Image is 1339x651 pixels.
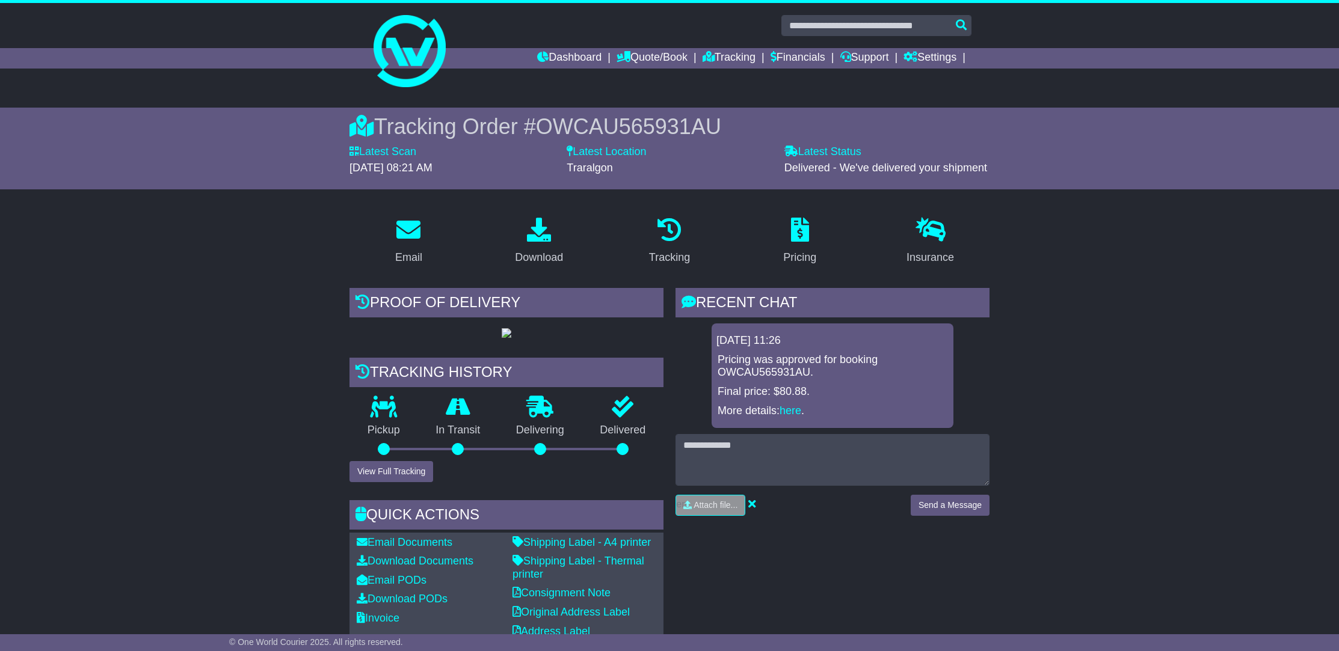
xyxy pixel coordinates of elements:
p: Final price: $80.88. [718,385,947,399]
a: Address Label [513,625,590,637]
span: © One World Courier 2025. All rights reserved. [229,637,403,647]
div: Pricing [783,249,816,266]
p: Pickup [349,424,418,437]
button: View Full Tracking [349,461,433,482]
div: Tracking [649,249,690,266]
a: Shipping Label - Thermal printer [513,555,644,580]
a: Tracking [641,213,698,270]
a: Shipping Label - A4 printer [513,536,651,548]
div: Insurance [907,249,954,266]
span: Delivered - We've delivered your shipment [784,162,987,174]
div: Tracking history [349,358,663,390]
span: Traralgon [567,162,612,174]
a: Email PODs [357,574,426,586]
label: Latest Location [567,145,646,159]
a: Settings [903,48,956,69]
div: Email [395,249,422,266]
div: Proof of Delivery [349,288,663,320]
span: OWCAU565931AU [536,114,721,139]
div: Download [515,249,563,266]
a: Email Documents [357,536,452,548]
button: Send a Message [911,495,990,516]
div: RECENT CHAT [676,288,990,320]
a: Download [507,213,571,270]
div: Tracking Order # [349,114,990,139]
p: Pricing was approved for booking OWCAU565931AU. [718,353,947,379]
p: More details: . [718,405,947,418]
a: Download PODs [357,593,448,605]
p: Delivering [498,424,582,437]
a: Quote/Book [617,48,688,69]
a: Insurance [899,213,962,270]
a: Email [387,213,430,270]
img: GetPodImage [502,328,511,338]
p: In Transit [418,424,499,437]
a: Tracking [703,48,756,69]
a: here [780,405,801,417]
label: Latest Status [784,145,861,159]
a: Support [840,48,889,69]
a: Financials [771,48,825,69]
p: Delivered [582,424,664,437]
a: Original Address Label [513,606,630,618]
span: [DATE] 08:21 AM [349,162,432,174]
a: Download Documents [357,555,473,567]
a: Invoice [357,612,399,624]
div: [DATE] 11:26 [716,334,949,347]
a: Pricing [775,213,824,270]
a: Dashboard [537,48,602,69]
div: Quick Actions [349,500,663,533]
label: Latest Scan [349,145,416,159]
a: Consignment Note [513,587,611,599]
